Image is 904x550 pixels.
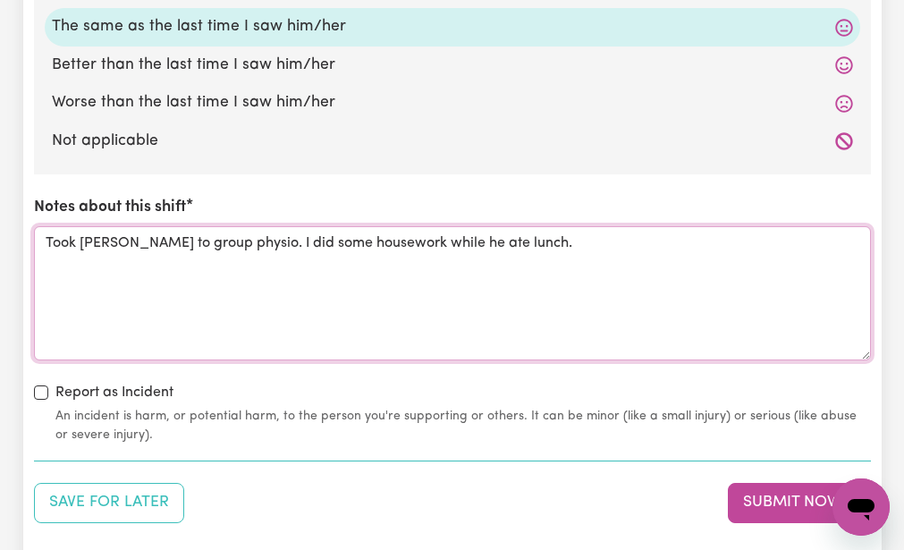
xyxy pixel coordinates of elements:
[728,483,857,522] button: Submit your job report
[34,226,871,360] textarea: Took [PERSON_NAME] to group physio. I did some housework while he ate lunch.
[55,407,871,444] small: An incident is harm, or potential harm, to the person you're supporting or others. It can be mino...
[34,483,184,522] button: Save your job report
[52,130,853,153] label: Not applicable
[52,54,853,77] label: Better than the last time I saw him/her
[34,196,186,219] label: Notes about this shift
[52,91,853,114] label: Worse than the last time I saw him/her
[52,15,853,38] label: The same as the last time I saw him/her
[55,382,173,403] label: Report as Incident
[832,478,890,536] iframe: Button to launch messaging window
